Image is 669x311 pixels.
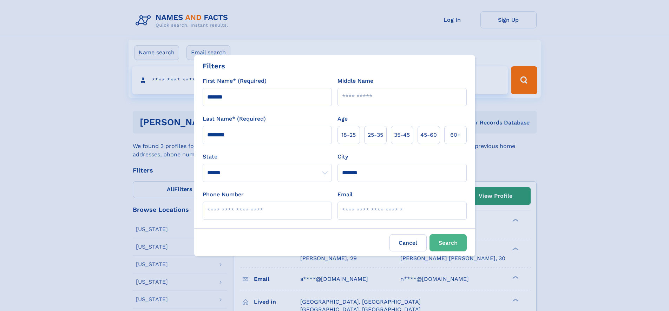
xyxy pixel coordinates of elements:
[394,131,410,139] span: 35‑45
[203,61,225,71] div: Filters
[203,190,244,199] label: Phone Number
[429,234,467,251] button: Search
[450,131,461,139] span: 60+
[337,190,353,199] label: Email
[203,77,267,85] label: First Name* (Required)
[337,153,348,161] label: City
[337,115,348,123] label: Age
[203,115,266,123] label: Last Name* (Required)
[389,234,427,251] label: Cancel
[203,153,332,161] label: State
[337,77,373,85] label: Middle Name
[420,131,437,139] span: 45‑60
[341,131,356,139] span: 18‑25
[368,131,383,139] span: 25‑35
